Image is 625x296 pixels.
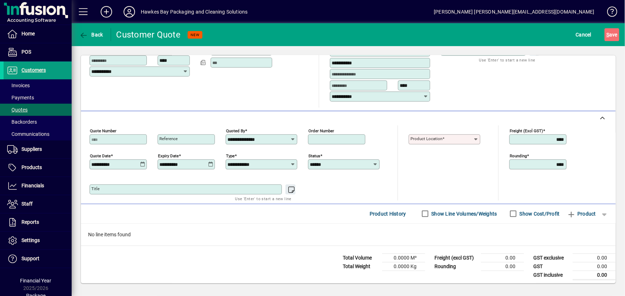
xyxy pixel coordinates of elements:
button: Save [605,28,619,41]
a: Suppliers [4,140,72,158]
span: Cancel [576,29,592,40]
span: Staff [21,201,33,207]
span: POS [21,49,31,55]
mat-label: Reference [159,136,178,141]
td: 0.00 [481,262,524,271]
td: 0.00 [481,253,524,262]
span: ave [606,29,617,40]
div: Hawkes Bay Packaging and Cleaning Solutions [141,6,248,18]
span: Reports [21,219,39,225]
div: Customer Quote [116,29,181,40]
td: Total Volume [339,253,382,262]
mat-label: Order number [308,128,334,133]
span: Product [567,208,596,219]
td: 0.00 [573,262,616,271]
td: Freight (excl GST) [431,253,481,262]
span: Support [21,256,39,261]
td: 0.00 [573,271,616,280]
a: Invoices [4,79,72,92]
span: Customers [21,67,46,73]
span: Payments [7,95,34,100]
a: Quotes [4,104,72,116]
a: Knowledge Base [602,1,616,25]
a: Reports [4,213,72,231]
td: 0.00 [573,253,616,262]
a: Products [4,159,72,177]
mat-label: Product location [410,136,442,141]
span: Communications [7,131,49,137]
mat-label: Rounding [510,153,527,158]
span: Home [21,31,35,36]
span: Financial Year [20,278,52,283]
mat-label: Title [91,186,100,191]
button: Product [563,207,600,220]
mat-label: Expiry date [158,153,179,158]
mat-label: Freight (excl GST) [510,128,543,133]
span: Settings [21,237,40,243]
td: GST [530,262,573,271]
button: Add [95,5,118,18]
label: Show Line Volumes/Weights [430,210,497,217]
mat-hint: Use 'Enter' to start a new line [479,56,535,64]
span: Suppliers [21,146,42,152]
mat-hint: Use 'Enter' to start a new line [235,194,292,203]
a: Communications [4,128,72,140]
span: Financials [21,183,44,188]
span: Backorders [7,119,37,125]
a: Financials [4,177,72,195]
div: [PERSON_NAME] [PERSON_NAME][EMAIL_ADDRESS][DOMAIN_NAME] [434,6,595,18]
a: Staff [4,195,72,213]
span: Product History [370,208,406,219]
mat-label: Type [226,153,235,158]
button: Profile [118,5,141,18]
button: Back [77,28,105,41]
label: Show Cost/Profit [518,210,560,217]
a: Settings [4,232,72,250]
mat-label: Quote number [90,128,116,133]
span: Back [79,32,103,38]
button: Cancel [574,28,593,41]
span: NEW [191,33,199,37]
mat-label: Status [308,153,320,158]
a: Support [4,250,72,268]
td: Total Weight [339,262,382,271]
td: GST exclusive [530,253,573,262]
a: POS [4,43,72,61]
mat-label: Quote date [90,153,111,158]
td: Rounding [431,262,481,271]
span: Quotes [7,107,28,113]
div: No line items found [81,224,616,246]
a: Payments [4,92,72,104]
span: Invoices [7,83,30,88]
span: Products [21,164,42,170]
app-page-header-button: Back [72,28,111,41]
mat-label: Quoted by [226,128,245,133]
td: 0.0000 M³ [382,253,425,262]
a: Home [4,25,72,43]
span: S [606,32,609,38]
a: Backorders [4,116,72,128]
button: Product History [367,207,409,220]
td: GST inclusive [530,271,573,280]
td: 0.0000 Kg [382,262,425,271]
